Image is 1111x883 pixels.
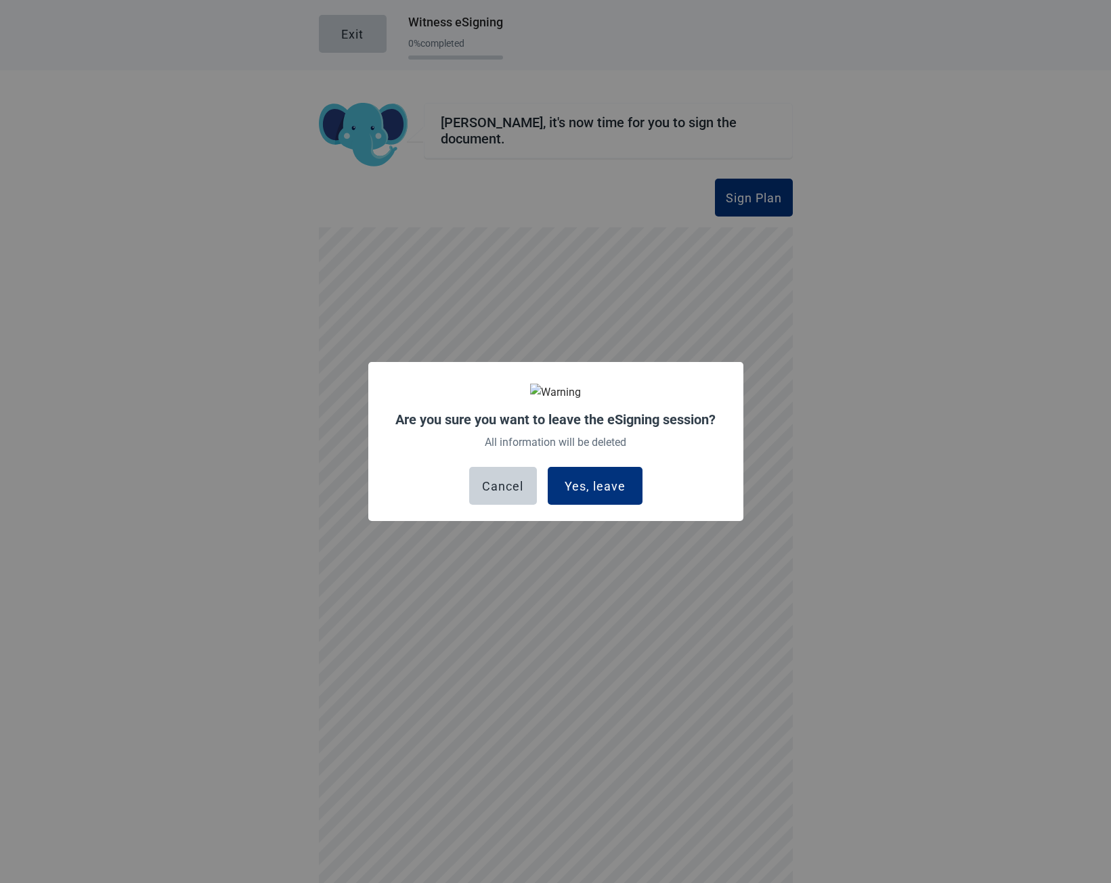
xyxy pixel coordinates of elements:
[482,479,523,493] div: Cancel
[530,384,581,401] img: Warning
[390,411,722,428] h2: Are you sure you want to leave the eSigning session?
[548,467,642,505] button: Yes, leave
[469,467,537,505] button: Cancel
[565,479,626,493] div: Yes, leave
[390,434,722,451] div: All information will be deleted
